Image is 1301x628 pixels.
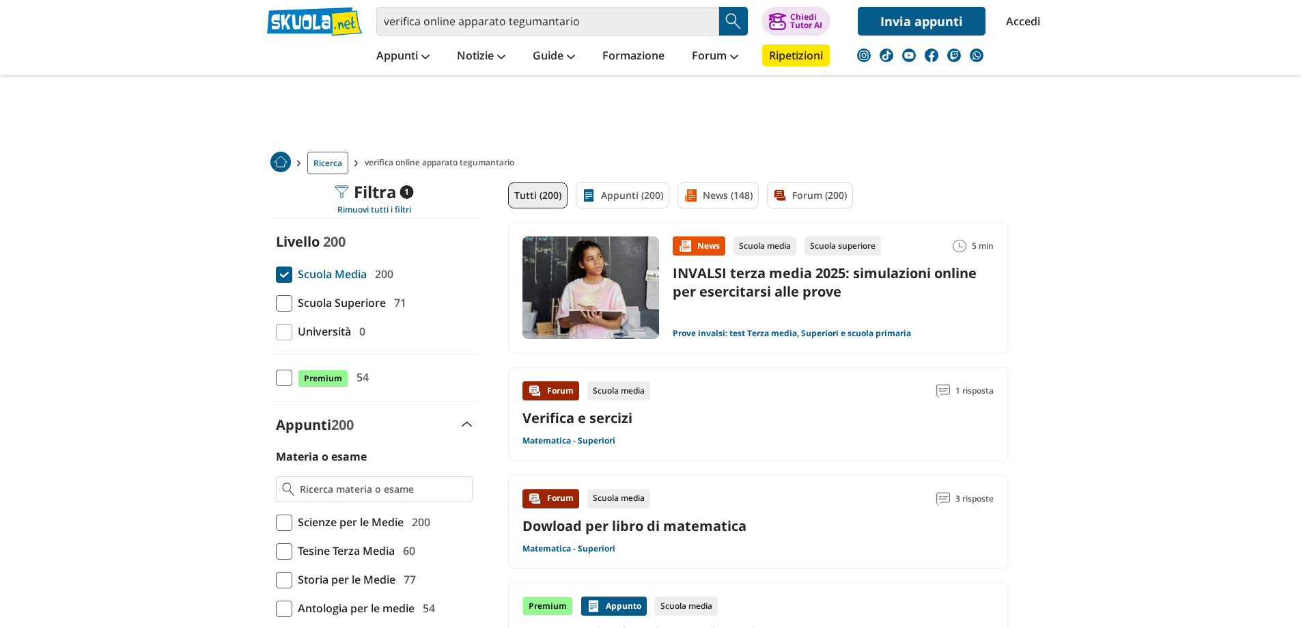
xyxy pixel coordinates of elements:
[576,182,669,208] a: Appunti (200)
[522,489,579,508] div: Forum
[270,152,291,174] a: Home
[902,49,916,62] img: youtube
[733,236,796,256] div: Scuola media
[587,489,650,508] div: Scuola media
[655,597,718,616] div: Scuola media
[365,152,520,174] span: verifica online apparato tegumantario
[947,49,961,62] img: twitch
[292,571,395,588] span: Storia per le Medie
[805,236,881,256] div: Scuola superiore
[972,236,994,256] span: 5 min
[376,7,719,36] input: Cerca appunti, riassunti o versioni
[276,232,320,251] label: Livello
[351,368,369,386] span: 54
[857,49,871,62] img: instagram
[858,7,985,36] a: Invia appunti
[761,7,830,36] button: ChiediTutor AI
[955,489,994,508] span: 3 risposte
[522,381,579,400] div: Forum
[292,265,367,283] span: Scuola Media
[462,422,473,427] img: Apri e chiudi sezione
[292,513,404,531] span: Scienze per le Medie
[406,513,430,531] span: 200
[522,409,632,427] a: Verifica e sercizi
[369,265,393,283] span: 200
[936,384,950,398] img: Commenti lettura
[398,571,416,588] span: 77
[417,599,435,617] span: 54
[790,13,822,29] div: Chiedi Tutor AI
[678,239,692,253] img: News contenuto
[335,185,348,199] img: Filtra filtri mobile
[270,152,291,172] img: Home
[292,599,415,617] span: Antologia per le medie
[719,7,748,36] button: Search Button
[522,597,573,616] div: Premium
[335,182,413,202] div: Filtra
[331,415,354,434] span: 200
[354,323,365,340] span: 0
[400,185,413,199] span: 1
[508,182,568,208] a: Tutti (200)
[522,517,746,535] a: Dowload per libro di matematica
[522,435,615,446] a: Matematica - Superiori
[723,11,744,31] img: Cerca appunti, riassunti o versioni
[1006,7,1035,36] a: Accedi
[292,542,395,560] span: Tesine Terza Media
[276,449,367,464] label: Materia o esame
[581,597,647,616] div: Appunto
[599,44,668,69] a: Formazione
[970,49,983,62] img: WhatsApp
[298,370,348,387] span: Premium
[373,44,433,69] a: Appunti
[773,189,787,202] img: Forum filtro contenuto
[582,189,596,202] img: Appunti filtro contenuto
[587,381,650,400] div: Scuola media
[292,323,351,340] span: Università
[673,264,977,301] a: INVALSI terza media 2025: simulazioni online per esercitarsi alle prove
[307,152,348,174] a: Ricerca
[453,44,509,69] a: Notizie
[673,328,911,339] a: Prove invalsi: test Terza media, Superiori e scuola primaria
[529,44,578,69] a: Guide
[300,482,466,496] input: Ricerca materia o esame
[389,294,406,312] span: 71
[936,492,950,506] img: Commenti lettura
[522,236,659,339] img: Immagine news
[282,482,295,496] img: Ricerca materia o esame
[673,236,725,256] div: News
[587,599,600,613] img: Appunti contenuto
[528,492,542,506] img: Forum contenuto
[688,44,742,69] a: Forum
[276,415,354,434] label: Appunti
[397,542,415,560] span: 60
[880,49,893,62] img: tiktok
[323,232,346,251] span: 200
[684,189,697,202] img: News filtro contenuto
[677,182,759,208] a: News (148)
[528,384,542,398] img: Forum contenuto
[925,49,938,62] img: facebook
[292,294,386,312] span: Scuola Superiore
[762,44,830,66] a: Ripetizioni
[522,543,615,554] a: Matematica - Superiori
[953,239,966,253] img: Tempo lettura
[270,204,478,215] div: Rimuovi tutti i filtri
[955,381,994,400] span: 1 risposta
[767,182,853,208] a: Forum (200)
